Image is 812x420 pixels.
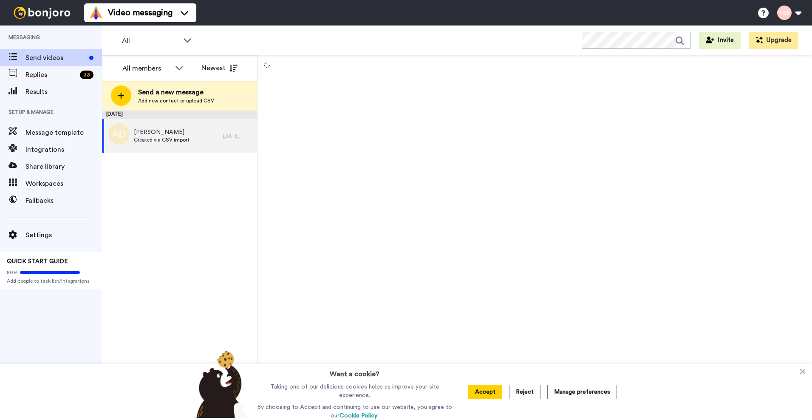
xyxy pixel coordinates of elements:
[25,196,102,206] span: Fallbacks
[134,128,190,136] span: [PERSON_NAME]
[25,230,102,240] span: Settings
[138,87,214,97] span: Send a new message
[25,87,102,97] span: Results
[468,385,502,399] button: Accept
[749,32,798,49] button: Upgrade
[138,97,214,104] span: Add new contact or upload CSV
[25,162,102,172] span: Share library
[80,71,93,79] div: 33
[330,364,379,379] h3: Want a cookie?
[255,403,454,420] p: By choosing to Accept and continuing to use our website, you agree to our .
[509,385,540,399] button: Reject
[25,70,76,80] span: Replies
[25,179,102,189] span: Workspaces
[134,136,190,143] span: Created via CSV import
[108,7,173,19] span: Video messaging
[122,36,179,46] span: All
[102,111,257,119] div: [DATE]
[189,350,252,418] img: bear-with-cookie.png
[255,383,454,400] p: Taking one of our delicious cookies helps us improve your site experience.
[7,269,18,276] span: 80%
[7,278,95,284] span: Add people to task list/Integrations
[699,32,741,49] button: Invite
[7,258,68,264] span: QUICK START GUIDE
[25,53,86,63] span: Send videos
[10,7,74,19] img: bj-logo-header-white.svg
[122,63,171,74] div: All members
[547,385,617,399] button: Manage preferences
[195,60,244,77] button: Newest
[108,123,130,145] img: ad.png
[89,6,103,20] img: vm-color.svg
[25,128,102,138] span: Message template
[25,145,102,155] span: Integrations
[340,413,377,419] a: Cookie Policy
[223,133,253,139] div: [DATE]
